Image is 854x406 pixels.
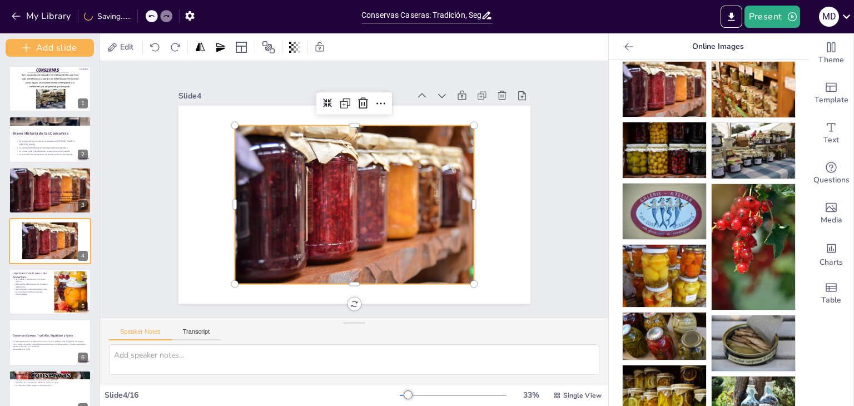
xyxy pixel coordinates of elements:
img: g24d64ffb496e353f7bd510727b75cc1c109516535556d37224d5c4a5a6e6ccc23e5ed246ce8dbc96b0811f96f03824ff... [712,62,795,117]
span: Single View [563,391,602,400]
span: Seguir un proceso correcto es esencial. [54,202,82,205]
span: Table [821,294,841,306]
p: Conocer las condiciones de crecimiento es esencial. [13,379,87,382]
div: Change the overall theme [809,33,853,73]
p: La conservación de alimentos es una innovación crucial. [16,149,90,152]
div: Add images, graphics, shapes or video [809,194,853,234]
div: 5 [78,301,88,311]
img: ga8106139ddfa8249bf39bd010bcc460178c22c5184b86c4e2da43fe161d78bb2af5812ac49b866f0908e7b7c3e14e711... [712,315,795,371]
div: 4 [78,251,88,261]
div: 1 [78,98,88,108]
div: Add ready made slides [809,73,853,113]
img: g36ecc8b7c25f6fe0353f41050bc5c4f6b8e605ff61c44a99f9e04eeb5c877d0e856722a7a6c2ab2014f2a45234bd1245... [712,123,795,179]
div: Layout [232,38,250,56]
div: Slide 4 / 16 [105,390,400,400]
p: Online Images [638,33,798,60]
button: Transcript [172,328,221,340]
p: Breve Historia de las Conservas [13,131,87,136]
img: g1fe71a2d1e4f66d873cba8fc93f0f31eedda933a78e2709172ab13a12319ce38680fe1bafc7fdc79a53a4b244da937a7... [623,245,706,308]
p: La educación sobre riesgos es fundamental. [13,384,87,387]
div: Saving...... [84,11,131,22]
div: 5 [9,269,91,315]
span: Position [262,41,275,54]
p: Entender las diferencias entre limpieza y desinfección. [13,283,50,288]
p: En esta presentación, exploraremos la historia, la importancia de la higiene, los riesgos, técnic... [13,340,87,348]
span: Usar materia prima de calidad es clave. [54,200,83,202]
img: g9bbbea5bc4265189acc30ad9ea2ee51d3bb2c25212b2a7092b59e0f670db8209e108a5817bf1ae691def425878328ea2... [712,184,795,310]
img: g1737d4e6c1fe2e660560db78aa80e3bb25b9fe6167028016e48976ec9bbd0241732abe77a76404082c979c8df3447987... [623,313,706,359]
div: 2 [9,116,91,162]
p: Riesgos en Conservas [13,373,87,377]
button: M D [819,6,839,28]
button: Present [744,6,800,28]
input: Insert title [361,7,481,23]
img: ge1f3916ac66fa4dacb1688c708edc3d0f6f7f971e88bd5580cff2e3aa67da44852c4291d748419eaeeeeb069a6e39979... [623,122,706,177]
span: Son productos envasados herméticamente, que han sido sometidos a procesos de esterilización indus... [22,73,79,88]
span: Theme [818,54,844,66]
p: La limpieza y desinfección son pasos críticos. [13,278,50,283]
div: Add text boxes [809,113,853,154]
div: 3 [9,167,91,214]
p: La evolución de las técnicas de conservación es fascinante. [16,152,90,156]
div: 6 [78,353,88,363]
div: 6 [9,319,91,365]
span: Questions [813,174,850,186]
div: Get real-time input from your audience [809,154,853,194]
p: La inocuidad alimentaria previene enfermedades. [13,290,50,295]
p: Importancia de la Inocuidad Alimentaria [13,271,50,279]
button: Export to PowerPoint [721,6,742,28]
img: g23ffe1e30ed35dc13336e732271504e07a34799fc899274ab16c3f654711cf3d1c2fe0b9cd9f20603bdd5047f41341c5... [623,62,706,117]
p: Identificar los síntomas del [MEDICAL_DATA] es clave. [13,382,87,384]
p: Usar productos recomendados es clave. [13,288,50,290]
div: 1 [9,66,91,112]
div: Slide 4 [246,16,452,141]
p: Generated with [URL] [13,348,87,351]
button: Speaker Notes [109,328,172,340]
p: La historia de las conservas comienza con [PERSON_NAME] y [PERSON_NAME]. [16,140,90,146]
span: Template [815,94,848,106]
button: Add slide [6,39,94,57]
button: My Library [8,7,76,25]
img: gac141a12377ba6296244f4131aa290cb22a8627609b306b974dd7c15e78cc8d4e200c46ea9924c4ebd8c2a9a7605b286... [623,184,706,239]
strong: Conservas Caseras: Tradición, Seguridad y Sabor [13,334,73,338]
p: Aspectos a Considerar [47,190,121,194]
span: Text [823,134,839,146]
span: Media [821,214,842,226]
p: La bacteria [MEDICAL_DATA] es peligrosa. [13,376,87,379]
div: 2 [78,150,88,160]
div: 3 [78,200,88,210]
p: La carne enlatada fue un uso importante de las latas. [16,146,90,150]
div: Add a table [809,274,853,314]
span: Las instalaciones deben estar limpias y ordenadas. [54,197,91,200]
span: Edit [118,42,136,52]
span: Charts [820,256,843,269]
span: CONSERVAS [36,67,59,73]
div: M D [819,7,839,27]
div: 33 % [518,390,544,400]
span: La higiene personal es fundamental. [54,195,81,197]
div: 4 [9,218,91,264]
div: Add charts and graphs [809,234,853,274]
